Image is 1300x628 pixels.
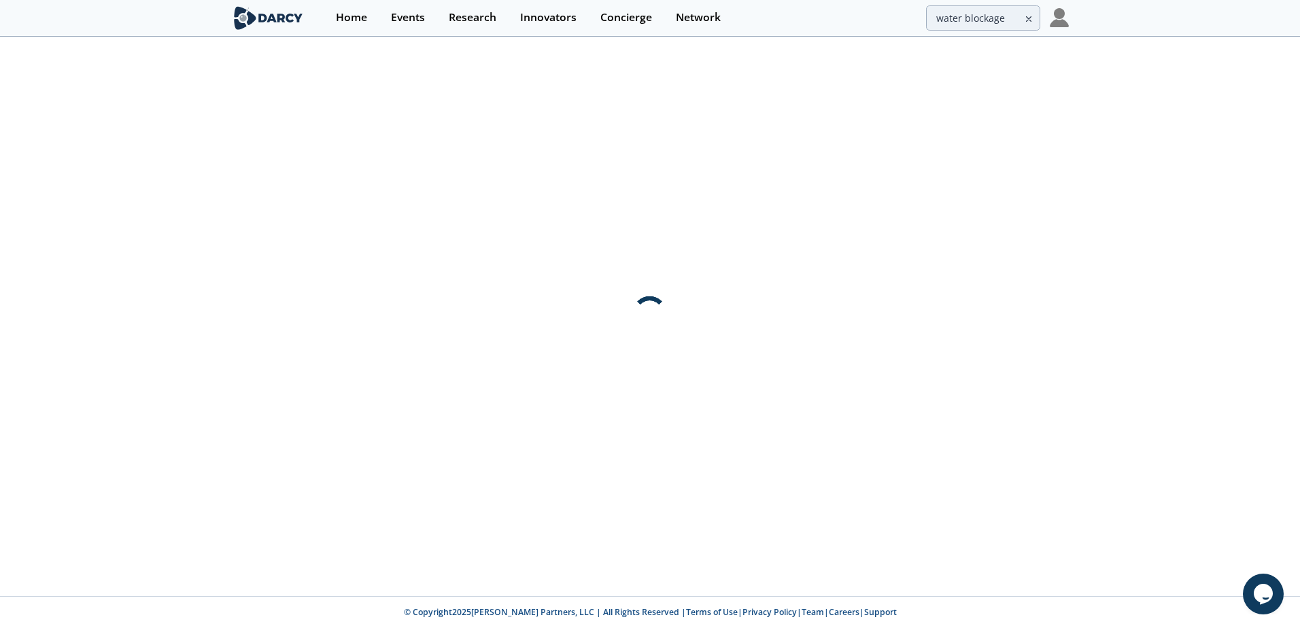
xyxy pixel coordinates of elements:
[926,5,1040,31] input: Advanced Search
[231,6,305,30] img: logo-wide.svg
[391,12,425,23] div: Events
[1050,8,1069,27] img: Profile
[449,12,496,23] div: Research
[676,12,721,23] div: Network
[520,12,577,23] div: Innovators
[336,12,367,23] div: Home
[600,12,652,23] div: Concierge
[1243,574,1286,614] iframe: chat widget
